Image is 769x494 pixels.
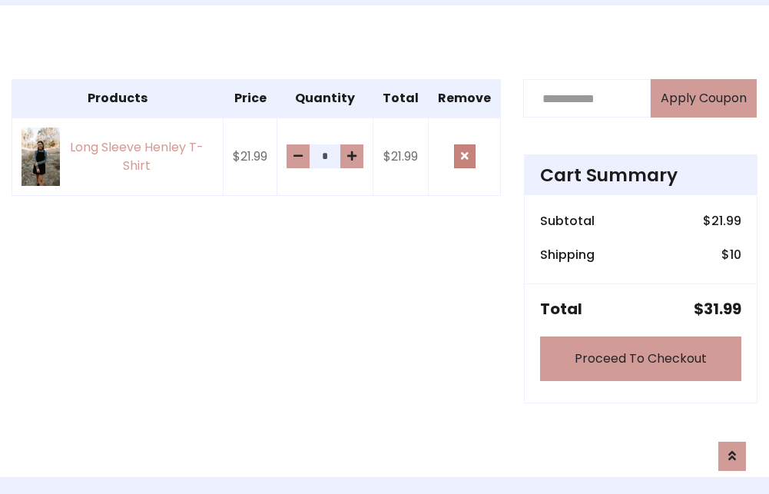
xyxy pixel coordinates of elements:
td: $21.99 [224,118,277,195]
th: Quantity [277,80,373,118]
span: 31.99 [704,298,741,320]
th: Total [373,80,429,118]
span: 21.99 [711,212,741,230]
th: Remove [429,80,501,118]
span: 10 [730,246,741,264]
button: Apply Coupon [651,79,757,118]
h5: $ [694,300,741,318]
td: $21.99 [373,118,429,195]
a: Proceed To Checkout [540,337,741,381]
h6: Shipping [540,247,595,262]
th: Price [224,80,277,118]
h4: Cart Summary [540,164,741,186]
a: Long Sleeve Henley T-Shirt [22,128,214,185]
h6: Subtotal [540,214,595,228]
h6: $ [721,247,741,262]
th: Products [12,80,224,118]
h5: Total [540,300,582,318]
h6: $ [703,214,741,228]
